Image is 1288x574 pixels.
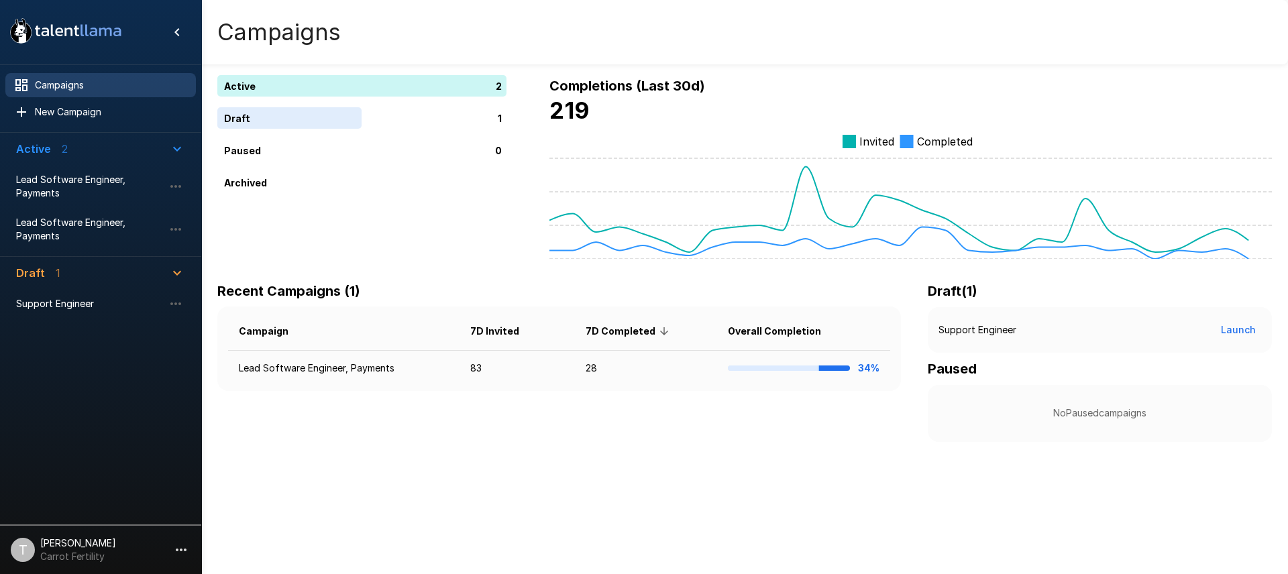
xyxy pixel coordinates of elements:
b: 34% [858,362,879,374]
p: 1 [498,111,502,125]
span: Campaign [239,323,306,339]
span: 7D Invited [470,323,537,339]
td: 83 [460,351,574,386]
h4: Campaigns [217,18,341,46]
b: Completions (Last 30d) [549,78,705,94]
td: 28 [575,351,717,386]
b: Recent Campaigns (1) [217,283,360,299]
p: Support Engineer [938,323,1016,337]
b: Draft ( 1 ) [928,283,977,299]
p: No Paused campaigns [949,406,1250,420]
span: 7D Completed [586,323,673,339]
td: Lead Software Engineer, Payments [228,351,460,386]
b: Paused [928,361,977,377]
p: 2 [496,79,502,93]
button: Launch [1216,318,1261,343]
p: 0 [495,143,502,158]
span: Overall Completion [728,323,839,339]
b: 219 [549,97,590,124]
